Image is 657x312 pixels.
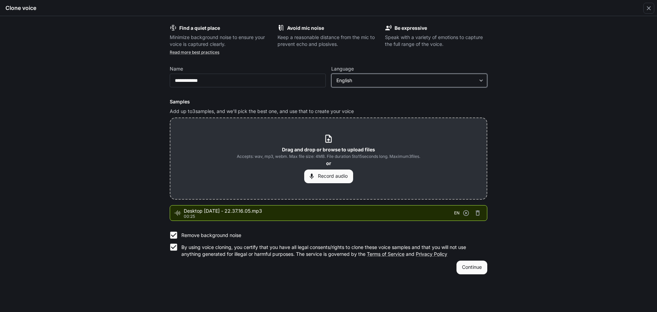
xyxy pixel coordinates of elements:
button: Record audio [304,170,353,183]
p: Language [331,66,354,71]
h6: Samples [170,98,487,105]
p: Minimize background noise to ensure your voice is captured clearly. [170,34,272,48]
b: Find a quiet place [179,25,220,31]
p: Add up to 3 samples, and we'll pick the best one, and use that to create your voice [170,108,487,115]
button: Continue [456,261,487,274]
p: Name [170,66,183,71]
span: EN [454,210,460,216]
b: or [326,160,331,166]
p: 00:25 [184,214,454,219]
span: Desktop [DATE] - 22.37.16.05.mp3 [184,208,454,214]
b: Drag and drop or browse to upload files [282,147,375,152]
p: Speak with a variety of emotions to capture the full range of the voice. [385,34,487,48]
p: By using voice cloning, you certify that you have all legal consents/rights to clone these voice ... [181,244,482,258]
b: Avoid mic noise [287,25,324,31]
a: Read more best practices [170,50,219,55]
div: English [336,77,476,84]
p: Keep a reasonable distance from the mic to prevent echo and plosives. [278,34,380,48]
span: Accepts: wav, mp3, webm. Max file size: 4MB. File duration 5 to 15 seconds long. Maximum 3 files. [237,153,420,160]
b: Be expressive [395,25,427,31]
h5: Clone voice [5,4,36,12]
div: English [332,77,487,84]
a: Terms of Service [367,251,404,257]
a: Privacy Policy [416,251,447,257]
p: Remove background noise [181,232,241,239]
